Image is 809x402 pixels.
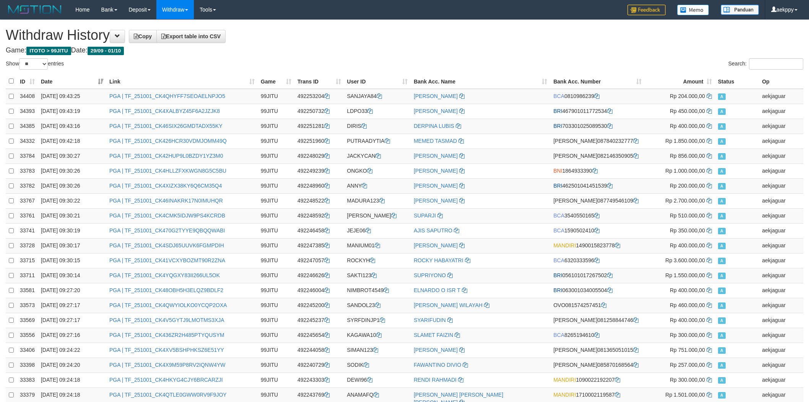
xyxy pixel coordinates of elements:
[6,58,64,70] label: Show entries
[715,74,759,89] th: Status
[17,298,38,313] td: 33573
[670,347,705,353] span: Rp 751.000,00
[344,89,411,104] td: SANJAYA84
[26,47,71,55] span: ITOTO > 99JITU
[718,392,726,399] span: Approved - Marked by aekjaguar
[553,198,597,204] span: [PERSON_NAME]
[553,272,562,278] span: BRI
[414,332,453,338] a: SLAMET FAIZIN
[258,373,294,387] td: 99JITU
[258,328,294,343] td: 99JITU
[109,332,224,338] a: PGA | TF_251001_CK436ZR2H485PTYQUSYM
[258,89,294,104] td: 99JITU
[665,272,705,278] span: Rp 1.550.000,00
[414,153,458,159] a: [PERSON_NAME]
[294,268,344,283] td: 492246626
[550,238,645,253] td: 1490015823778
[759,343,803,358] td: aekjaguar
[134,33,152,39] span: Copy
[258,74,294,89] th: Game: activate to sort column ascending
[665,392,705,398] span: Rp 1.501.000,00
[550,119,645,134] td: 703301025089530
[258,283,294,298] td: 99JITU
[718,123,726,130] span: Approved - Marked by aekjaguar
[109,138,227,144] a: PGA | TF_251001_CK426HCR30VDMJOMM49Q
[718,153,726,160] span: Approved - Marked by aekjaguar
[718,258,726,264] span: Approved - Marked by aekjaguar
[258,343,294,358] td: 99JITU
[17,328,38,343] td: 33556
[17,149,38,163] td: 33784
[759,149,803,163] td: aekjaguar
[718,198,726,204] span: Approved - Marked by aekjaguar
[411,74,550,89] th: Bank Acc. Name: activate to sort column ascending
[665,198,705,204] span: Rp 2.700.000,00
[109,302,227,308] a: PGA | TF_251001_CK4QWYIOLKO0YCQP2OXA
[550,134,645,149] td: 087840232777
[665,168,705,174] span: Rp 1.000.000,00
[759,223,803,238] td: aekjaguar
[38,358,106,373] td: [DATE] 09:24:20
[17,119,38,134] td: 34385
[294,223,344,238] td: 492246458
[670,153,705,159] span: Rp 856.000,00
[38,74,106,89] th: Date: activate to sort column ascending
[344,134,411,149] td: PUTRAADYTIA
[550,104,645,119] td: 467901011772534
[550,149,645,163] td: 082146350905
[109,168,226,174] a: PGA | TF_251001_CK4HLLZFXKWGN8G5C5BU
[550,358,645,373] td: 085870168564
[294,298,344,313] td: 492245200
[294,358,344,373] td: 492240729
[718,93,726,100] span: Approved - Marked by aekjaguar
[17,238,38,253] td: 33728
[17,283,38,298] td: 33581
[258,193,294,208] td: 99JITU
[294,373,344,387] td: 492243303
[344,313,411,328] td: SYRFDINJP1
[550,208,645,223] td: 3540550165
[553,257,564,263] span: BCA
[156,30,226,43] a: Export table into CSV
[109,242,224,248] a: PGA | TF_251001_CK4SDJ65UUVK6FGMPDIH
[38,253,106,268] td: [DATE] 09:30:15
[759,253,803,268] td: aekjaguar
[17,313,38,328] td: 33569
[106,74,258,89] th: Link: activate to sort column ascending
[17,74,38,89] th: ID: activate to sort column ascending
[258,163,294,178] td: 99JITU
[670,183,705,189] span: Rp 200.000,00
[344,358,411,373] td: SODIK
[109,183,222,189] a: PGA | TF_251001_CK4XIZX38KY6Q6CM35Q4
[670,108,705,114] span: Rp 450.000,00
[759,298,803,313] td: aekjaguar
[414,123,454,129] a: DERPINA LUBIS
[759,358,803,373] td: aekjaguar
[344,208,411,223] td: [PERSON_NAME]
[550,268,645,283] td: 056101017267502
[414,317,446,323] a: SYARIFUDIN
[109,227,225,234] a: PGA | TF_251001_CK470G2TYYE9QBQQWABI
[718,317,726,324] span: Approved - Marked by aekjaguar
[550,253,645,268] td: 6320333596
[38,163,106,178] td: [DATE] 09:30:26
[294,119,344,134] td: 492251281
[294,208,344,223] td: 492248592
[414,212,436,219] a: SUPARJI
[550,193,645,208] td: 087749546109
[38,373,106,387] td: [DATE] 09:24:18
[718,377,726,384] span: Approved - Marked by aekjaguar
[759,104,803,119] td: aekjaguar
[759,328,803,343] td: aekjaguar
[129,30,157,43] a: Copy
[344,104,411,119] td: LDPO33
[294,238,344,253] td: 492247385
[17,268,38,283] td: 33711
[553,332,564,338] span: BCA
[38,238,106,253] td: [DATE] 09:30:17
[109,377,223,383] a: PGA | TF_251001_CK4HKYG4CJY6BRCARZJI
[553,93,564,99] span: BCA
[344,298,411,313] td: SANDOL23
[294,178,344,193] td: 492248960
[38,223,106,238] td: [DATE] 09:30:19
